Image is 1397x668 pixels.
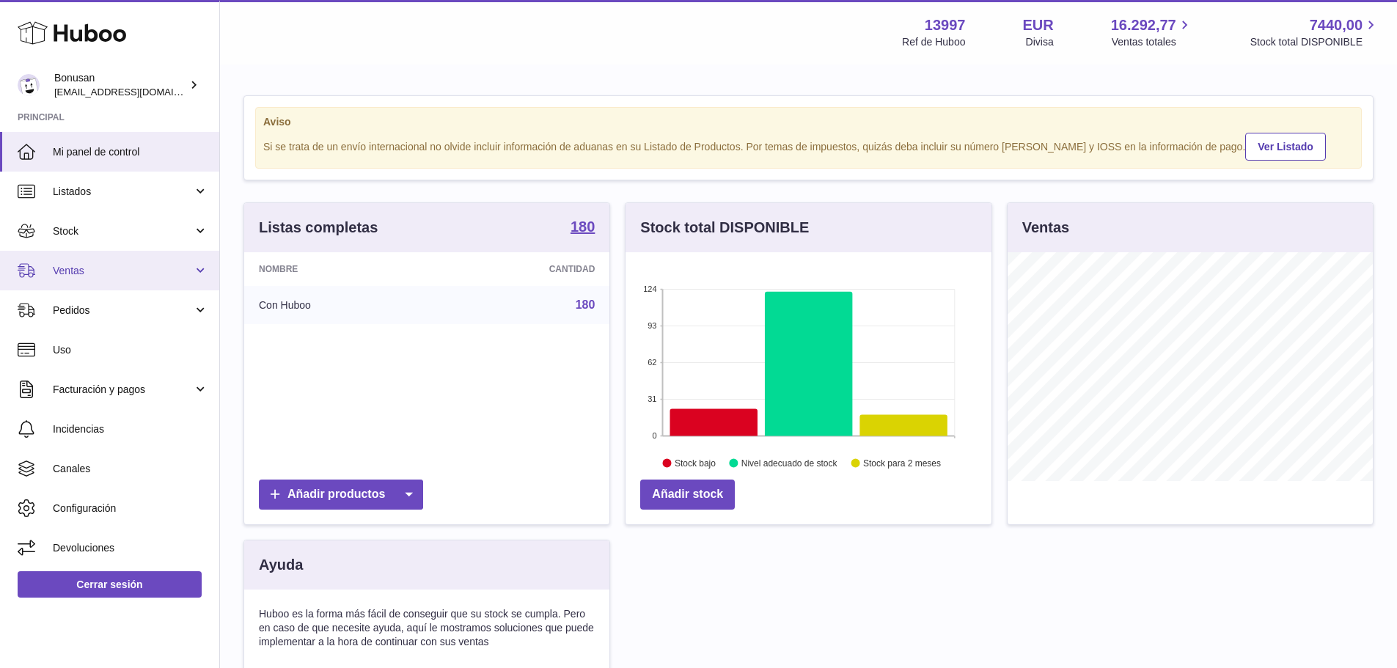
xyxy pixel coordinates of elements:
span: Uso [53,343,208,357]
text: 31 [648,394,657,403]
text: 93 [648,321,657,330]
p: Huboo es la forma más fácil de conseguir que su stock se cumpla. Pero en caso de que necesite ayu... [259,607,595,649]
th: Nombre [244,252,434,286]
span: Mi panel de control [53,145,208,159]
span: 7440,00 [1310,15,1363,35]
span: Stock [53,224,193,238]
span: Configuración [53,502,208,515]
img: info@bonusan.es [18,74,40,96]
text: Stock bajo [675,458,716,469]
h3: Listas completas [259,218,378,238]
h3: Stock total DISPONIBLE [640,218,809,238]
text: Nivel adecuado de stock [741,458,838,469]
a: Añadir stock [640,480,735,510]
span: 16.292,77 [1111,15,1176,35]
h3: Ventas [1022,218,1069,238]
div: Ref de Huboo [902,35,965,49]
text: 124 [643,285,656,293]
text: 0 [653,431,657,440]
strong: Aviso [263,115,1354,129]
a: 16.292,77 Ventas totales [1111,15,1193,49]
h3: Ayuda [259,555,303,575]
a: 180 [571,219,595,237]
a: Añadir productos [259,480,423,510]
a: Ver Listado [1245,133,1325,161]
th: Cantidad [434,252,610,286]
strong: 180 [571,219,595,234]
strong: EUR [1022,15,1053,35]
text: Stock para 2 meses [863,458,941,469]
div: Si se trata de un envío internacional no olvide incluir información de aduanas en su Listado de P... [263,131,1354,161]
span: Stock total DISPONIBLE [1250,35,1379,49]
div: Divisa [1026,35,1054,49]
span: [EMAIL_ADDRESS][DOMAIN_NAME] [54,86,216,98]
span: Listados [53,185,193,199]
span: Canales [53,462,208,476]
span: Devoluciones [53,541,208,555]
td: Con Huboo [244,286,434,324]
strong: 13997 [925,15,966,35]
span: Pedidos [53,304,193,318]
a: 180 [576,298,595,311]
span: Ventas totales [1112,35,1193,49]
span: Ventas [53,264,193,278]
span: Incidencias [53,422,208,436]
a: Cerrar sesión [18,571,202,598]
span: Facturación y pagos [53,383,193,397]
text: 62 [648,358,657,367]
div: Bonusan [54,71,186,99]
a: 7440,00 Stock total DISPONIBLE [1250,15,1379,49]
